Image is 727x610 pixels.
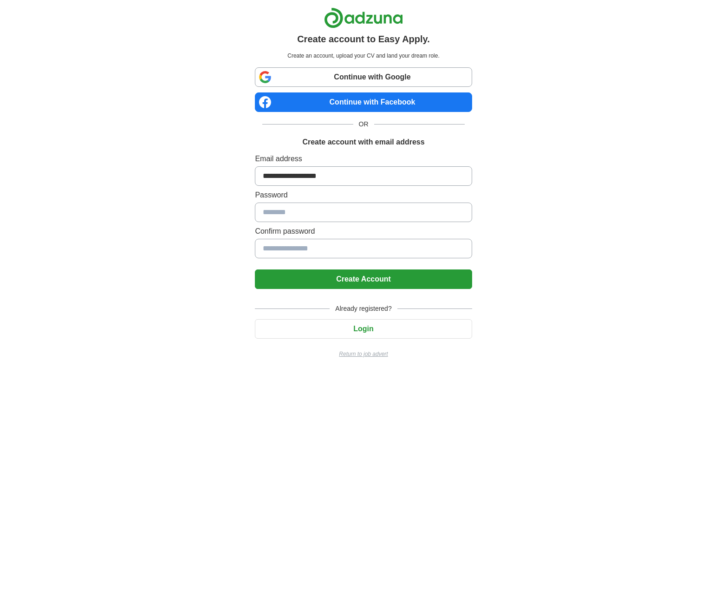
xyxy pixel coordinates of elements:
[353,119,374,129] span: OR
[324,7,403,28] img: Adzuna logo
[255,92,472,112] a: Continue with Facebook
[255,226,472,237] label: Confirm password
[255,319,472,339] button: Login
[330,304,397,314] span: Already registered?
[255,190,472,201] label: Password
[255,67,472,87] a: Continue with Google
[257,52,470,60] p: Create an account, upload your CV and land your dream role.
[255,269,472,289] button: Create Account
[297,32,430,46] h1: Create account to Easy Apply.
[255,350,472,358] a: Return to job advert
[302,137,424,148] h1: Create account with email address
[255,325,472,333] a: Login
[255,153,472,164] label: Email address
